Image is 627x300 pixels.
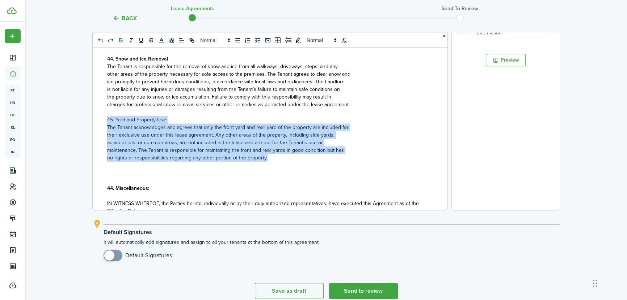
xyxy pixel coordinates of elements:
[5,84,21,96] a: pt
[104,238,560,261] explanation-description: It will automatically add signatures and assign to all your tenants at the bottom of this agreement.
[113,14,137,22] button: Back
[273,36,283,45] button: table-better
[136,36,146,45] button: underline
[96,36,106,45] button: undo: undo
[255,283,324,299] button: Save as draft
[5,133,21,146] a: eq
[126,36,136,45] button: italic
[5,29,21,43] button: Open menu
[107,124,428,131] p: The Tenant acknowledges and agrees that only the front yard and rear yard of the property are inc...
[107,116,428,124] p: 45. Yard and Property Use
[7,7,17,14] img: TenantCloud
[591,265,627,300] iframe: Chat Widget
[93,220,102,228] i: outline
[107,131,428,139] p: their exclusive use under this lease agreement. Any other areas of the property, including side y...
[293,36,303,45] button: toggleMarkYellow: markYellow
[107,55,168,63] strong: 44. Snow and Ice Removal
[253,36,263,45] button: list: check
[232,36,243,45] button: list: bullet
[263,36,273,45] button: image
[107,101,350,108] span: charges for professional snow removal services or other remedies as permitted under the lease agr...
[486,54,526,66] button: Preview
[442,5,478,12] h3: Send to review
[5,146,21,158] a: in
[107,86,340,93] span: is not liable for any injuries or damages resulting from the Tenant’s failure to maintain safe co...
[107,184,149,192] strong: 44. Miscellaneous:
[107,93,331,101] span: the property due to snow or ice accumulation. Failure to comply with this responsibility may resu...
[107,154,428,162] p: no rights or responsibilities regarding any other portion of the property.
[5,96,21,109] a: un
[106,36,116,45] button: redo: redo
[339,36,349,45] button: clean
[283,36,293,45] button: pageBreak
[5,109,21,121] a: oc
[107,200,419,215] span: IN WITNESS WHEREOF, the Parties hereto, individually or by their duly authorized representatives,...
[329,283,398,299] button: Send to review
[107,63,338,70] span: The Tenant is responsible for the removal of snow and ice from all walkways, driveways, steps, an...
[116,36,126,45] button: bold
[107,139,428,146] p: adjacent lots, or common areas, are not included in the lease and are not for the Tenant’s use or
[146,36,156,45] button: strike
[243,36,253,45] button: list: ordered
[107,70,350,78] span: other areas of the property necessary for safe access to the premises. The Tenant agrees to clear...
[107,78,345,86] span: ice promptly to prevent hazardous conditions, in accordance with local laws and ordinances. The L...
[171,5,214,12] h3: Lease Agreements
[104,229,560,236] explanation-title: Default Signatures
[5,121,21,133] a: kl
[593,272,597,294] div: Drag
[187,36,197,45] button: link
[107,146,428,154] p: maintenance. The Tenant is responsible for maintaining the front and rear yards in good condition...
